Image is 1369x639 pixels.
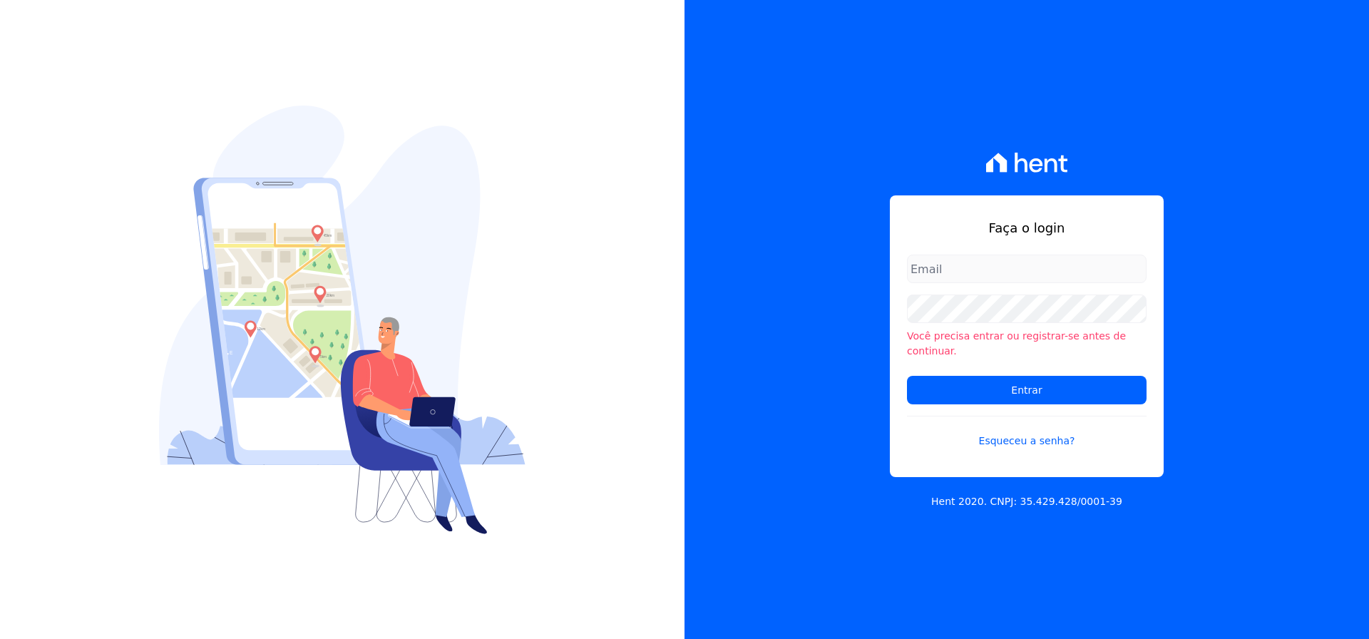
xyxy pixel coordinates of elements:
h1: Faça o login [907,218,1147,237]
input: Entrar [907,376,1147,404]
img: Login [159,106,525,534]
a: Esqueceu a senha? [907,416,1147,449]
li: Você precisa entrar ou registrar-se antes de continuar. [907,329,1147,359]
input: Email [907,255,1147,283]
p: Hent 2020. CNPJ: 35.429.428/0001-39 [931,494,1122,509]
